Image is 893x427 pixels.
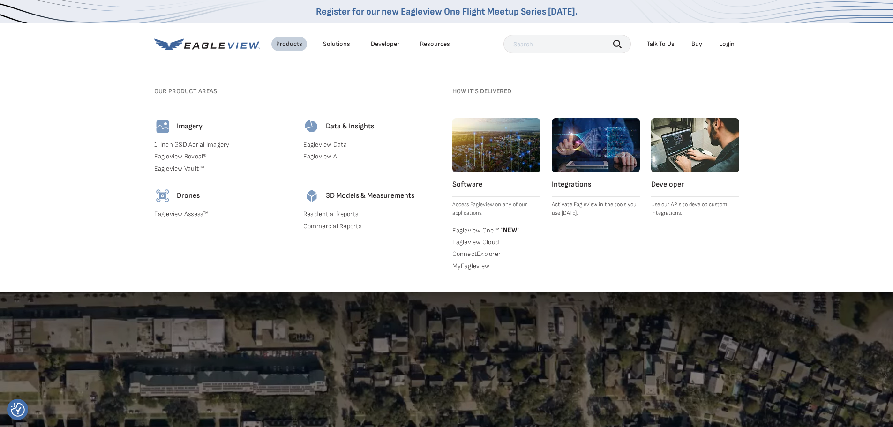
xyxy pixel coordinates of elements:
[154,152,292,161] a: Eagleview Reveal®
[323,40,350,48] div: Solutions
[651,201,739,217] p: Use our APIs to develop custom integrations.
[552,118,640,217] a: Integrations Activate Eagleview in the tools you use [DATE].
[154,165,292,173] a: Eagleview Vault™
[503,35,631,53] input: Search
[452,250,540,258] a: ConnectExplorer
[651,180,739,189] h4: Developer
[177,191,200,201] h4: Drones
[452,238,540,247] a: Eagleview Cloud
[552,118,640,172] img: integrations.webp
[452,87,739,96] h3: How it's Delivered
[11,403,25,417] button: Consent Preferences
[499,226,519,234] span: NEW
[276,40,302,48] div: Products
[452,262,540,270] a: MyEagleview
[303,222,441,231] a: Commercial Reports
[154,141,292,149] a: 1-Inch GSD Aerial Imagery
[303,118,320,135] img: data-icon.svg
[177,122,203,131] h4: Imagery
[371,40,399,48] a: Developer
[651,118,739,217] a: Developer Use our APIs to develop custom integrations.
[326,191,414,201] h4: 3D Models & Measurements
[452,180,540,189] h4: Software
[303,210,441,218] a: Residential Reports
[316,6,578,17] a: Register for our new Eagleview One Flight Meetup Series [DATE].
[552,180,640,189] h4: Integrations
[326,122,374,131] h4: Data & Insights
[420,40,450,48] div: Resources
[452,118,540,172] img: software.webp
[11,403,25,417] img: Revisit consent button
[651,118,739,172] img: developer.webp
[303,141,441,149] a: Eagleview Data
[154,187,171,204] img: drones-icon.svg
[303,152,441,161] a: Eagleview AI
[552,201,640,217] p: Activate Eagleview in the tools you use [DATE].
[719,40,735,48] div: Login
[303,187,320,204] img: 3d-models-icon.svg
[452,201,540,217] p: Access Eagleview on any of our applications.
[154,210,292,218] a: Eagleview Assess™
[154,118,171,135] img: imagery-icon.svg
[154,87,441,96] h3: Our Product Areas
[647,40,675,48] div: Talk To Us
[452,225,540,234] a: Eagleview One™ *NEW*
[691,40,702,48] a: Buy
